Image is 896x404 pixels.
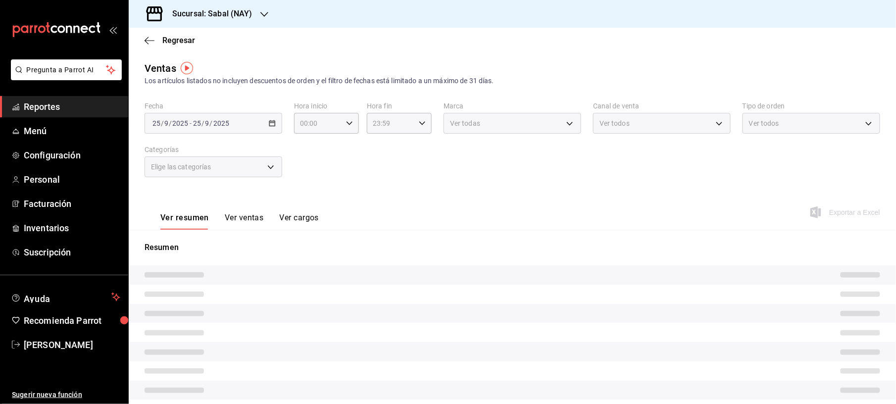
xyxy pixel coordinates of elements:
input: -- [205,119,210,127]
span: Pregunta a Parrot AI [27,65,106,75]
span: Ver todos [749,118,779,128]
button: Regresar [145,36,195,45]
p: Resumen [145,242,880,253]
input: ---- [213,119,230,127]
input: -- [164,119,169,127]
button: open_drawer_menu [109,26,117,34]
span: Elige las categorías [151,162,211,172]
span: Regresar [162,36,195,45]
input: ---- [172,119,189,127]
span: / [201,119,204,127]
span: Facturación [24,197,120,210]
span: [PERSON_NAME] [24,338,120,352]
span: Sugerir nueva función [12,390,120,400]
span: Recomienda Parrot [24,314,120,327]
span: Personal [24,173,120,186]
button: Pregunta a Parrot AI [11,59,122,80]
label: Hora fin [367,103,432,110]
span: Suscripción [24,246,120,259]
div: Ventas [145,61,176,76]
label: Categorías [145,147,282,153]
input: -- [193,119,201,127]
button: Ver cargos [280,213,319,230]
div: navigation tabs [160,213,319,230]
h3: Sucursal: Sabal (NAY) [164,8,252,20]
div: Los artículos listados no incluyen descuentos de orden y el filtro de fechas está limitado a un m... [145,76,880,86]
span: Ver todos [599,118,630,128]
span: Menú [24,124,120,138]
span: Inventarios [24,221,120,235]
label: Canal de venta [593,103,731,110]
span: Reportes [24,100,120,113]
span: / [169,119,172,127]
label: Marca [444,103,581,110]
span: Ver todas [450,118,480,128]
button: Ver ventas [225,213,264,230]
label: Hora inicio [294,103,359,110]
label: Tipo de orden [743,103,880,110]
button: Ver resumen [160,213,209,230]
span: Configuración [24,149,120,162]
span: / [161,119,164,127]
img: Tooltip marker [181,62,193,74]
span: - [190,119,192,127]
span: Ayuda [24,291,107,303]
label: Fecha [145,103,282,110]
span: / [210,119,213,127]
input: -- [152,119,161,127]
a: Pregunta a Parrot AI [7,72,122,82]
